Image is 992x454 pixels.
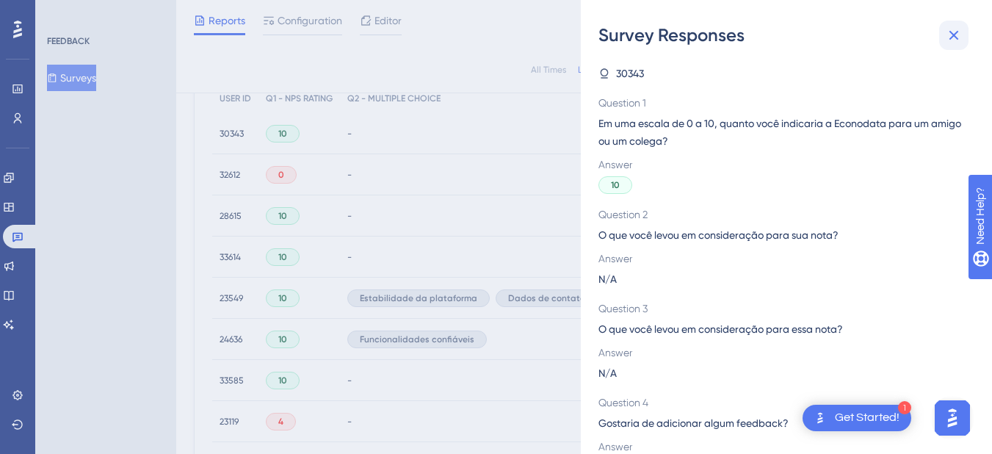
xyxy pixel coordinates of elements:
span: Gostaria de adicionar algum feedback? [598,414,963,432]
span: Question 3 [598,300,963,317]
img: launcher-image-alternative-text [811,409,829,427]
span: Answer [598,156,963,173]
span: Answer [598,250,963,267]
span: Question 2 [598,206,963,223]
span: 10 [611,179,620,191]
span: Em uma escala de 0 a 10, quanto você indicaria a Econodata para um amigo ou um colega? [598,115,963,150]
iframe: UserGuiding AI Assistant Launcher [930,396,974,440]
div: 1 [898,401,911,414]
span: Question 4 [598,394,963,411]
span: Answer [598,344,963,361]
span: N/A [598,364,617,382]
span: 30343 [616,65,644,82]
span: N/A [598,270,617,288]
span: Need Help? [35,4,92,21]
span: O que você levou em consideração para sua nota? [598,226,963,244]
div: Open Get Started! checklist, remaining modules: 1 [803,405,911,431]
div: Survey Responses [598,24,974,47]
div: Get Started! [835,410,899,426]
span: O que você levou em consideração para essa nota? [598,320,963,338]
span: Question 1 [598,94,963,112]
